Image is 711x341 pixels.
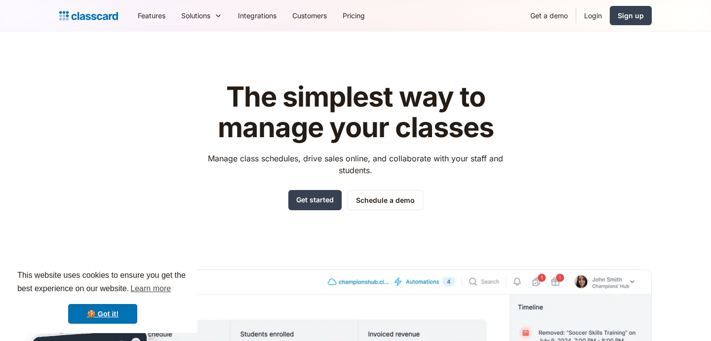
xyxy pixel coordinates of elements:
[288,190,342,210] a: Get started
[522,4,576,27] a: Get a demo
[618,10,644,21] div: Sign up
[129,281,172,296] a: learn more about cookies
[335,4,373,27] a: Pricing
[181,10,210,21] div: Solutions
[610,6,652,25] a: Sign up
[230,4,284,27] a: Integrations
[199,152,513,176] p: Manage class schedules, drive sales online, and collaborate with your staff and students.
[576,4,610,27] a: Login
[8,260,197,333] div: cookieconsent
[348,190,423,210] a: Schedule a demo
[284,4,335,27] a: Customers
[199,82,513,143] h1: The simplest way to manage your classes
[130,4,173,27] a: Features
[68,304,137,324] a: dismiss cookie message
[59,9,118,23] a: home
[17,269,188,296] span: This website uses cookies to ensure you get the best experience on our website.
[173,4,230,27] div: Solutions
